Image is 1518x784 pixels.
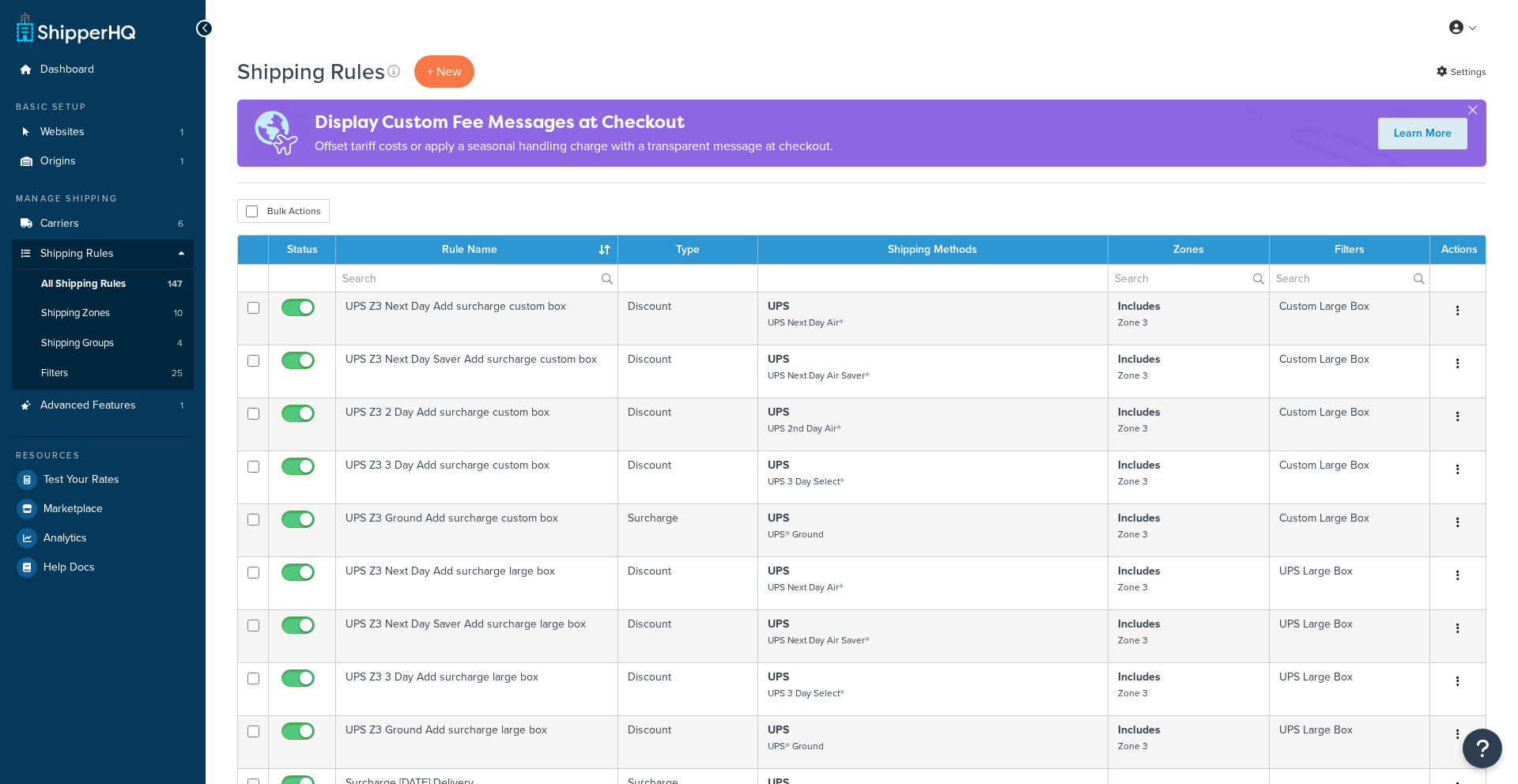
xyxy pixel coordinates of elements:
td: Custom Large Box [1270,292,1430,345]
td: UPS Z3 3 Day Add surcharge custom box [336,450,618,503]
td: UPS Large Box [1270,715,1430,768]
li: Filters [12,359,194,388]
a: All Shipping Rules 147 [12,269,194,299]
a: Shipping Rules [12,239,194,269]
a: Origins 1 [12,147,194,176]
span: 10 [174,307,183,320]
button: Open Resource Center [1463,729,1502,768]
h4: Display Custom Fee Messages at Checkout [315,109,833,135]
span: All Shipping Rules [41,277,126,291]
a: Dashboard [12,55,194,85]
span: Advanced Features [40,399,136,413]
strong: UPS [768,722,789,738]
h1: Shipping Rules [237,56,385,87]
td: Custom Large Box [1270,345,1430,398]
td: UPS Z3 Next Day Saver Add surcharge large box [336,609,618,662]
li: All Shipping Rules [12,269,194,299]
td: Discount [618,450,758,503]
strong: UPS [768,669,789,685]
a: Settings [1437,61,1486,83]
li: Carriers [12,209,194,239]
strong: UPS [768,510,789,526]
td: UPS Z3 3 Day Add surcharge large box [336,662,618,715]
strong: Includes [1118,510,1161,526]
span: Carriers [40,217,79,231]
th: Actions [1430,236,1486,264]
strong: Includes [1118,616,1161,632]
small: UPS® Ground [768,739,824,753]
td: UPS Z3 Ground Add surcharge large box [336,715,618,768]
small: UPS® Ground [768,527,824,541]
strong: Includes [1118,351,1161,367]
span: Shipping Rules [40,247,114,261]
span: Websites [40,126,85,139]
th: Status [269,236,336,264]
span: 1 [180,155,183,168]
span: Analytics [43,532,87,545]
input: Search [1108,265,1269,292]
span: 1 [180,399,183,413]
span: 4 [177,337,183,350]
a: Analytics [12,524,194,552]
input: Search [1270,265,1429,292]
th: Filters [1270,236,1430,264]
strong: UPS [768,404,789,420]
td: UPS Z3 Ground Add surcharge custom box [336,503,618,556]
small: Zone 3 [1118,421,1148,435]
td: UPS Z3 Next Day Add surcharge large box [336,556,618,609]
strong: UPS [768,457,789,473]
small: Zone 3 [1118,686,1148,700]
td: UPS Z3 2 Day Add surcharge custom box [336,398,618,450]
strong: Includes [1118,457,1161,473]
td: Discount [618,556,758,609]
span: Origins [40,155,76,168]
td: UPS Large Box [1270,662,1430,715]
th: Zones [1108,236,1270,264]
p: Offset tariff costs or apply a seasonal handling charge with a transparent message at checkout. [315,135,833,157]
div: Resources [12,449,194,462]
button: Bulk Actions [237,199,330,223]
li: Shipping Zones [12,299,194,328]
li: Advanced Features [12,391,194,420]
small: UPS Next Day Air Saver® [768,633,870,647]
small: Zone 3 [1118,527,1148,541]
span: Marketplace [43,503,103,516]
img: duties-banner-06bc72dcb5fe05cb3f9472aba00be2ae8eb53ab6f0d8bb03d382ba314ac3c341.png [237,100,315,167]
a: Test Your Rates [12,465,194,494]
strong: Includes [1118,298,1161,315]
td: Custom Large Box [1270,450,1430,503]
input: Search [336,265,617,292]
span: Test Your Rates [43,473,119,487]
small: UPS 2nd Day Air® [768,421,841,435]
span: Dashboard [40,63,94,77]
span: Filters [41,367,68,380]
td: Discount [618,292,758,345]
th: Type [618,236,758,264]
small: Zone 3 [1118,315,1148,330]
div: Basic Setup [12,100,194,114]
small: UPS 3 Day Select® [768,686,844,700]
td: Discount [618,345,758,398]
a: Shipping Groups 4 [12,329,194,358]
strong: Includes [1118,669,1161,685]
strong: Includes [1118,404,1161,420]
strong: UPS [768,351,789,367]
td: UPS Z3 Next Day Saver Add surcharge custom box [336,345,618,398]
th: Rule Name : activate to sort column ascending [336,236,618,264]
p: + New [414,55,474,88]
strong: UPS [768,616,789,632]
small: UPS Next Day Air Saver® [768,368,870,383]
a: Carriers 6 [12,209,194,239]
li: Help Docs [12,553,194,582]
a: Websites 1 [12,118,194,147]
strong: Includes [1118,722,1161,738]
li: Marketplace [12,495,194,523]
small: UPS Next Day Air® [768,580,844,594]
a: Advanced Features 1 [12,391,194,420]
span: Shipping Groups [41,337,114,350]
li: Shipping Rules [12,239,194,390]
li: Shipping Groups [12,329,194,358]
